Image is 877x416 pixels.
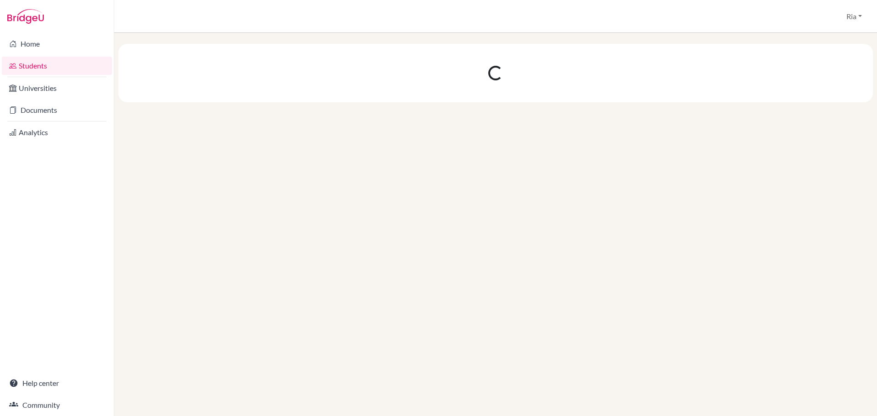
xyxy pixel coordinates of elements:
[7,9,44,24] img: Bridge-U
[2,101,112,119] a: Documents
[2,57,112,75] a: Students
[2,123,112,142] a: Analytics
[2,374,112,392] a: Help center
[842,8,866,25] button: Ria
[2,396,112,414] a: Community
[2,79,112,97] a: Universities
[2,35,112,53] a: Home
